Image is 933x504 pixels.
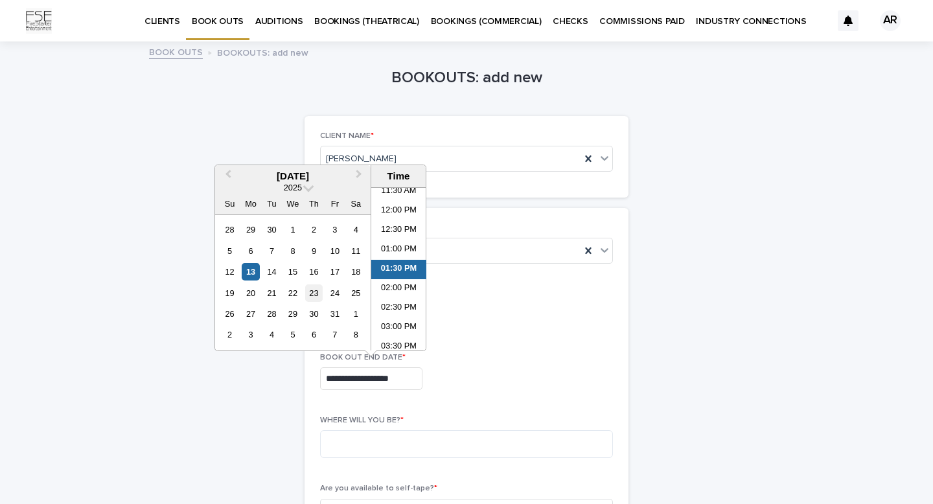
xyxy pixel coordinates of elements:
div: Choose Saturday, November 8th, 2025 [347,326,365,343]
div: Choose Friday, October 31st, 2025 [326,305,343,323]
div: Choose Monday, October 27th, 2025 [242,305,259,323]
div: Choose Friday, October 3rd, 2025 [326,221,343,238]
div: Choose Sunday, October 19th, 2025 [221,284,238,302]
div: Time [374,170,422,182]
button: Previous Month [216,166,237,187]
div: Choose Sunday, October 12th, 2025 [221,263,238,281]
div: Choose Sunday, September 28th, 2025 [221,221,238,238]
span: WHERE WILL YOU BE? [320,417,404,424]
div: AR [880,10,901,31]
div: Choose Friday, October 17th, 2025 [326,263,343,281]
div: Sa [347,195,365,212]
div: Fr [326,195,343,212]
div: Choose Sunday, October 5th, 2025 [221,242,238,260]
span: 2025 [284,183,302,192]
div: Choose Saturday, October 4th, 2025 [347,221,365,238]
div: Choose Thursday, October 23rd, 2025 [305,284,323,302]
div: Choose Tuesday, September 30th, 2025 [263,221,281,238]
div: Choose Saturday, October 18th, 2025 [347,263,365,281]
div: Choose Monday, November 3rd, 2025 [242,326,259,343]
div: Choose Sunday, October 26th, 2025 [221,305,238,323]
div: Choose Wednesday, October 8th, 2025 [284,242,301,260]
p: BOOKOUTS: add new [217,45,308,59]
span: CLIENT NAME [320,132,374,140]
li: 03:00 PM [371,318,426,338]
div: Choose Sunday, November 2nd, 2025 [221,326,238,343]
li: 12:00 PM [371,201,426,221]
div: Choose Thursday, November 6th, 2025 [305,326,323,343]
div: Choose Saturday, October 25th, 2025 [347,284,365,302]
span: BOOK OUT END DATE [320,354,406,361]
div: Choose Wednesday, October 29th, 2025 [284,305,301,323]
div: Choose Monday, October 13th, 2025 [242,263,259,281]
div: Choose Wednesday, October 15th, 2025 [284,263,301,281]
div: Choose Tuesday, October 21st, 2025 [263,284,281,302]
li: 02:30 PM [371,299,426,318]
div: Su [221,195,238,212]
div: Choose Monday, September 29th, 2025 [242,221,259,238]
div: Choose Thursday, October 2nd, 2025 [305,221,323,238]
div: month 2025-10 [219,219,366,345]
div: Choose Tuesday, October 28th, 2025 [263,305,281,323]
li: 12:30 PM [371,221,426,240]
li: 01:00 PM [371,240,426,260]
div: Choose Wednesday, October 1st, 2025 [284,221,301,238]
li: 03:30 PM [371,338,426,357]
div: Choose Wednesday, October 22nd, 2025 [284,284,301,302]
div: Tu [263,195,281,212]
div: Th [305,195,323,212]
li: 11:30 AM [371,182,426,201]
div: Choose Friday, October 10th, 2025 [326,242,343,260]
div: Choose Friday, October 24th, 2025 [326,284,343,302]
li: 01:30 PM [371,260,426,279]
div: Choose Thursday, October 16th, 2025 [305,263,323,281]
a: BOOK OUTS [149,44,203,59]
div: Choose Saturday, November 1st, 2025 [347,305,365,323]
div: Choose Tuesday, November 4th, 2025 [263,326,281,343]
div: Choose Saturday, October 11th, 2025 [347,242,365,260]
div: Choose Thursday, October 9th, 2025 [305,242,323,260]
div: Choose Monday, October 6th, 2025 [242,242,259,260]
div: Choose Monday, October 20th, 2025 [242,284,259,302]
div: Choose Tuesday, October 14th, 2025 [263,263,281,281]
button: Next Month [350,166,371,187]
span: [PERSON_NAME] [326,152,397,166]
div: Choose Thursday, October 30th, 2025 [305,305,323,323]
span: Are you available to self-tape? [320,485,437,492]
li: 02:00 PM [371,279,426,299]
div: Choose Friday, November 7th, 2025 [326,326,343,343]
div: Choose Tuesday, October 7th, 2025 [263,242,281,260]
img: Km9EesSdRbS9ajqhBzyo [26,8,52,34]
div: We [284,195,301,212]
div: Mo [242,195,259,212]
div: Choose Wednesday, November 5th, 2025 [284,326,301,343]
h1: BOOKOUTS: add new [305,69,628,87]
div: [DATE] [215,170,371,182]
